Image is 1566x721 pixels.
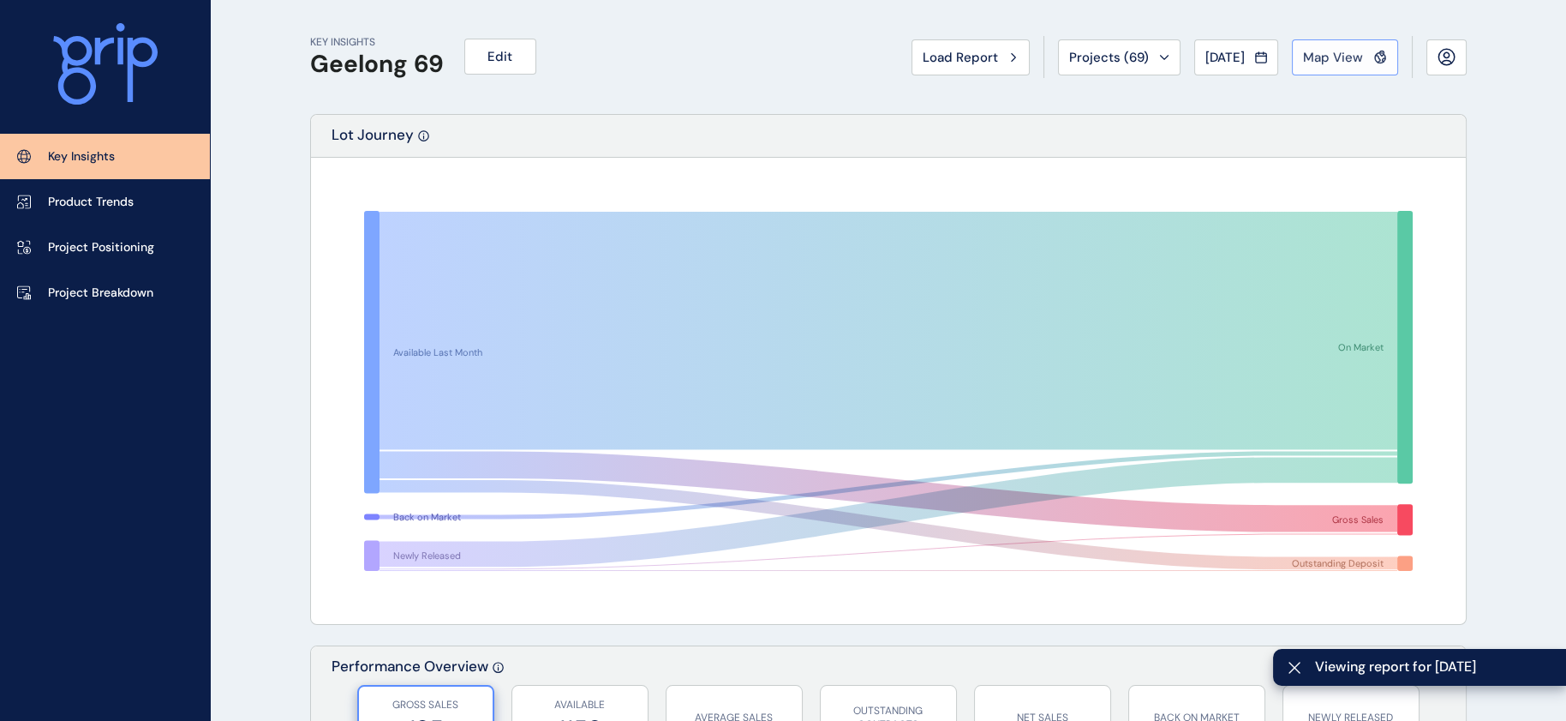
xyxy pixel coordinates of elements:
span: Load Report [923,49,998,66]
span: [DATE] [1205,49,1245,66]
p: Key Insights [48,148,115,165]
button: [DATE] [1194,39,1278,75]
span: Edit [487,48,512,65]
span: Map View [1303,49,1363,66]
p: Product Trends [48,194,134,211]
p: Project Breakdown [48,285,153,302]
button: Edit [464,39,536,75]
p: KEY INSIGHTS [310,35,444,50]
p: GROSS SALES [368,698,484,712]
span: Projects ( 69 ) [1069,49,1149,66]
h1: Geelong 69 [310,50,444,79]
p: AVAILABLE [521,698,639,712]
button: Map View [1292,39,1398,75]
p: Lot Journey [332,125,414,157]
button: Load Report [912,39,1030,75]
p: Project Positioning [48,239,154,256]
span: Viewing report for [DATE] [1315,658,1552,676]
button: Projects (69) [1058,39,1180,75]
